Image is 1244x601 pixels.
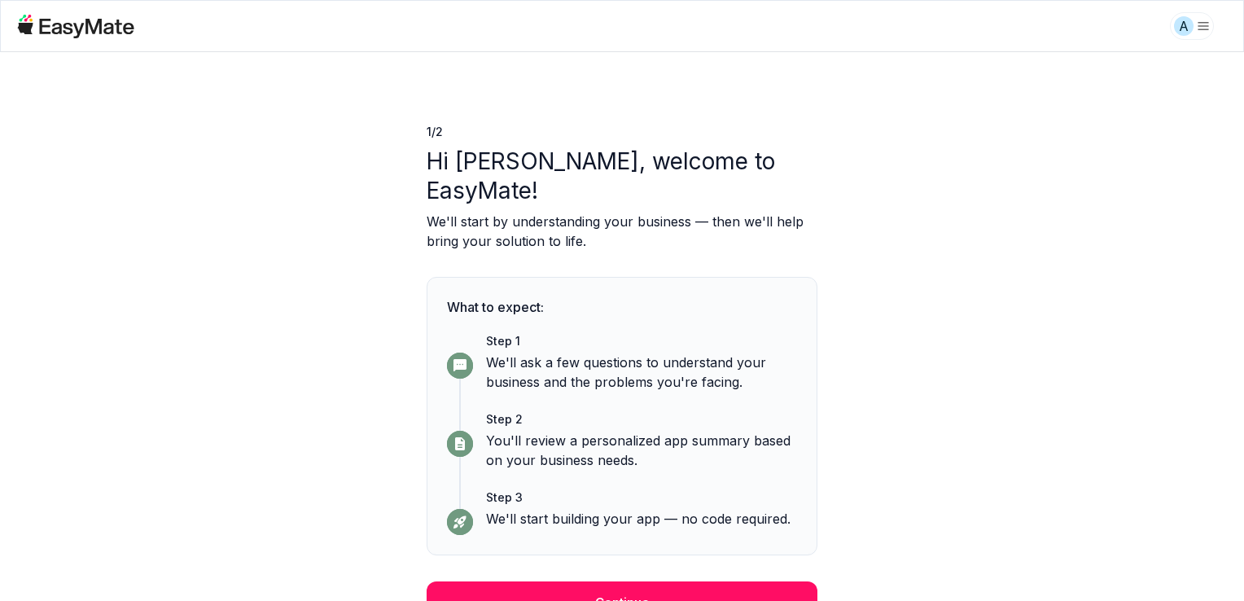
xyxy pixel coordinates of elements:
[486,353,797,392] p: We'll ask a few questions to understand your business and the problems you're facing.
[427,124,817,140] p: 1 / 2
[1174,16,1194,36] div: A
[486,489,797,506] p: Step 3
[447,297,797,317] p: What to expect:
[486,509,797,529] p: We'll start building your app — no code required.
[486,333,797,349] p: Step 1
[427,147,817,205] p: Hi [PERSON_NAME], welcome to EasyMate!
[486,431,797,470] p: You'll review a personalized app summary based on your business needs.
[486,411,797,428] p: Step 2
[427,212,817,251] p: We'll start by understanding your business — then we'll help bring your solution to life.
